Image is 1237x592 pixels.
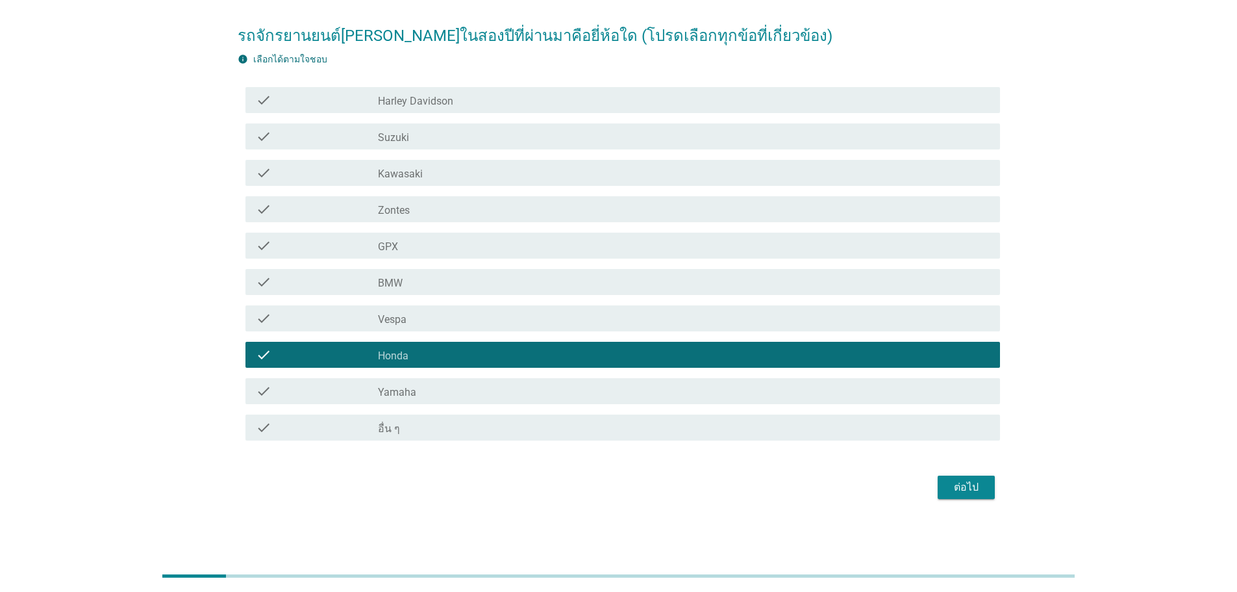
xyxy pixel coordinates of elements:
i: info [238,54,248,64]
i: check [256,383,271,399]
label: GPX [378,240,398,253]
i: check [256,311,271,326]
i: check [256,129,271,144]
button: ต่อไป [938,476,995,499]
i: check [256,274,271,290]
label: Vespa [378,313,406,326]
i: check [256,238,271,253]
h2: รถจักรยานยนต์[PERSON_NAME]ในสองปีที่ผ่านมาคือยี่ห้อใด (โปรดเลือกทุกข้อที่เกี่ยวข้อง) [238,11,1000,47]
label: Kawasaki [378,168,423,181]
label: Honda [378,350,408,363]
i: check [256,420,271,435]
label: BMW [378,277,403,290]
label: Zontes [378,204,410,217]
i: check [256,92,271,108]
i: check [256,165,271,181]
i: check [256,347,271,363]
div: ต่อไป [948,480,984,495]
label: อื่น ๆ [378,422,400,435]
label: Yamaha [378,386,416,399]
label: เลือกได้ตามใจชอบ [253,54,327,64]
label: Suzuki [378,131,409,144]
label: Harley Davidson [378,95,453,108]
i: check [256,201,271,217]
